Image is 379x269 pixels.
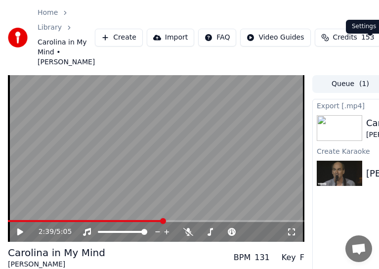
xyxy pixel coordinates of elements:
[333,33,357,43] span: Credits
[345,235,372,262] a: Open chat
[38,23,62,33] a: Library
[39,227,54,237] span: 2:39
[282,252,296,264] div: Key
[95,29,143,46] button: Create
[38,8,95,67] nav: breadcrumb
[240,29,310,46] button: Video Guides
[8,246,105,260] div: Carolina in My Mind
[359,79,369,89] span: ( 1 )
[361,33,375,43] span: 153
[198,29,236,46] button: FAQ
[147,29,194,46] button: Import
[300,252,304,264] div: F
[234,252,251,264] div: BPM
[254,252,270,264] div: 131
[8,28,28,47] img: youka
[38,38,95,67] span: Carolina in My Mind • [PERSON_NAME]
[56,227,72,237] span: 5:05
[39,227,62,237] div: /
[38,8,58,18] a: Home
